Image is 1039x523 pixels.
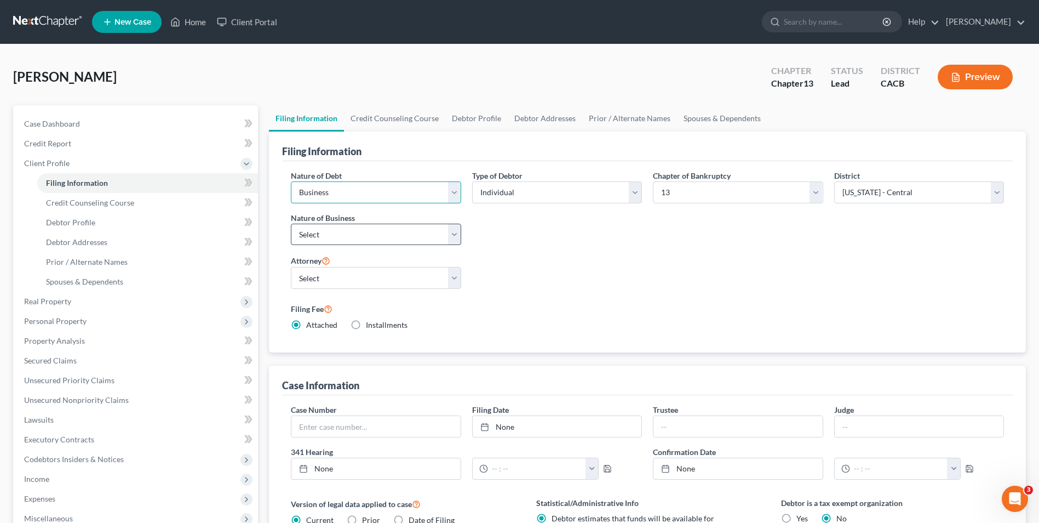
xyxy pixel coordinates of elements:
[831,65,863,77] div: Status
[46,277,123,286] span: Spouses & Dependents
[15,430,258,450] a: Executory Contracts
[344,105,445,132] a: Credit Counseling Course
[24,514,73,523] span: Miscellaneous
[24,494,55,503] span: Expenses
[1024,486,1033,494] span: 3
[165,12,211,32] a: Home
[488,458,586,479] input: -- : --
[835,416,1003,437] input: --
[940,12,1025,32] a: [PERSON_NAME]
[24,376,114,385] span: Unsecured Priority Claims
[15,371,258,390] a: Unsecured Priority Claims
[24,415,54,424] span: Lawsuits
[24,435,94,444] span: Executory Contracts
[211,12,283,32] a: Client Portal
[291,254,330,267] label: Attorney
[24,454,124,464] span: Codebtors Insiders & Notices
[472,404,509,416] label: Filing Date
[24,316,87,326] span: Personal Property
[881,77,920,90] div: CACB
[37,193,258,213] a: Credit Counseling Course
[37,252,258,272] a: Prior / Alternate Names
[472,170,523,181] label: Type of Debtor
[15,331,258,351] a: Property Analysis
[291,416,460,437] input: Enter case number...
[653,404,678,416] label: Trustee
[771,65,813,77] div: Chapter
[46,218,95,227] span: Debtor Profile
[13,69,117,84] span: [PERSON_NAME]
[653,170,731,181] label: Chapter of Bankruptcy
[15,410,258,430] a: Lawsuits
[903,12,939,32] a: Help
[282,379,359,392] div: Case Information
[796,514,808,523] span: Yes
[15,390,258,410] a: Unsecured Nonpriority Claims
[850,458,948,479] input: -- : --
[836,514,847,523] span: No
[881,65,920,77] div: District
[803,78,813,88] span: 13
[291,404,337,416] label: Case Number
[647,446,1009,458] label: Confirmation Date
[306,320,337,329] span: Attached
[938,65,1013,89] button: Preview
[771,77,813,90] div: Chapter
[291,458,460,479] a: None
[582,105,677,132] a: Prior / Alternate Names
[15,351,258,371] a: Secured Claims
[291,170,342,181] label: Nature of Debt
[508,105,582,132] a: Debtor Addresses
[781,497,1004,509] label: Debtor is a tax exempt organization
[366,320,407,329] span: Installments
[653,416,822,437] input: --
[677,105,767,132] a: Spouses & Dependents
[24,119,80,128] span: Case Dashboard
[831,77,863,90] div: Lead
[269,105,344,132] a: Filing Information
[445,105,508,132] a: Debtor Profile
[834,170,860,181] label: District
[1002,486,1028,512] iframe: Intercom live chat
[24,336,85,345] span: Property Analysis
[24,158,70,168] span: Client Profile
[46,237,107,247] span: Debtor Addresses
[37,232,258,252] a: Debtor Addresses
[37,173,258,193] a: Filing Information
[15,114,258,134] a: Case Dashboard
[37,213,258,232] a: Debtor Profile
[24,395,129,405] span: Unsecured Nonpriority Claims
[291,497,514,510] label: Version of legal data applied to case
[834,404,854,416] label: Judge
[653,458,822,479] a: None
[282,145,361,158] div: Filing Information
[46,257,128,266] span: Prior / Alternate Names
[46,198,134,207] span: Credit Counseling Course
[536,497,759,509] label: Statistical/Administrative Info
[15,134,258,154] a: Credit Report
[24,297,71,306] span: Real Property
[114,18,151,26] span: New Case
[24,474,49,484] span: Income
[46,178,108,187] span: Filing Information
[24,356,77,365] span: Secured Claims
[37,272,258,292] a: Spouses & Dependents
[285,446,647,458] label: 341 Hearing
[784,12,884,32] input: Search by name...
[291,302,1004,315] label: Filing Fee
[473,416,641,437] a: None
[291,212,355,224] label: Nature of Business
[24,139,71,148] span: Credit Report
